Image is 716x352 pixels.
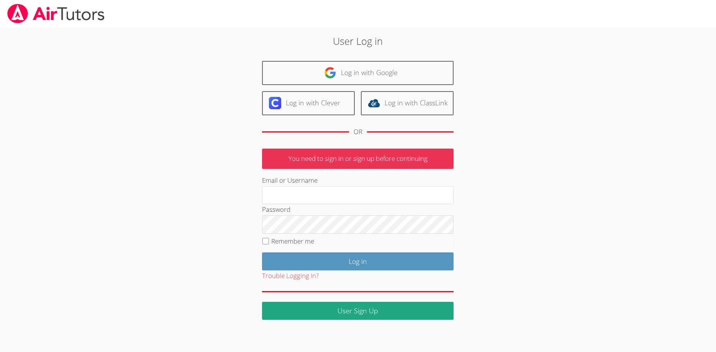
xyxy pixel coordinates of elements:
[165,34,551,48] h2: User Log in
[324,67,336,79] img: google-logo-50288ca7cdecda66e5e0955fdab243c47b7ad437acaf1139b6f446037453330a.svg
[262,270,319,282] button: Trouble Logging In?
[262,252,454,270] input: Log in
[271,237,314,246] label: Remember me
[262,149,454,169] p: You need to sign in or sign up before continuing
[262,176,318,185] label: Email or Username
[262,61,454,85] a: Log in with Google
[269,97,281,109] img: clever-logo-6eab21bc6e7a338710f1a6ff85c0baf02591cd810cc4098c63d3a4b26e2feb20.svg
[361,91,454,115] a: Log in with ClassLink
[354,126,362,138] div: OR
[262,91,355,115] a: Log in with Clever
[262,205,290,214] label: Password
[7,4,105,23] img: airtutors_banner-c4298cdbf04f3fff15de1276eac7730deb9818008684d7c2e4769d2f7ddbe033.png
[368,97,380,109] img: classlink-logo-d6bb404cc1216ec64c9a2012d9dc4662098be43eaf13dc465df04b49fa7ab582.svg
[262,302,454,320] a: User Sign Up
